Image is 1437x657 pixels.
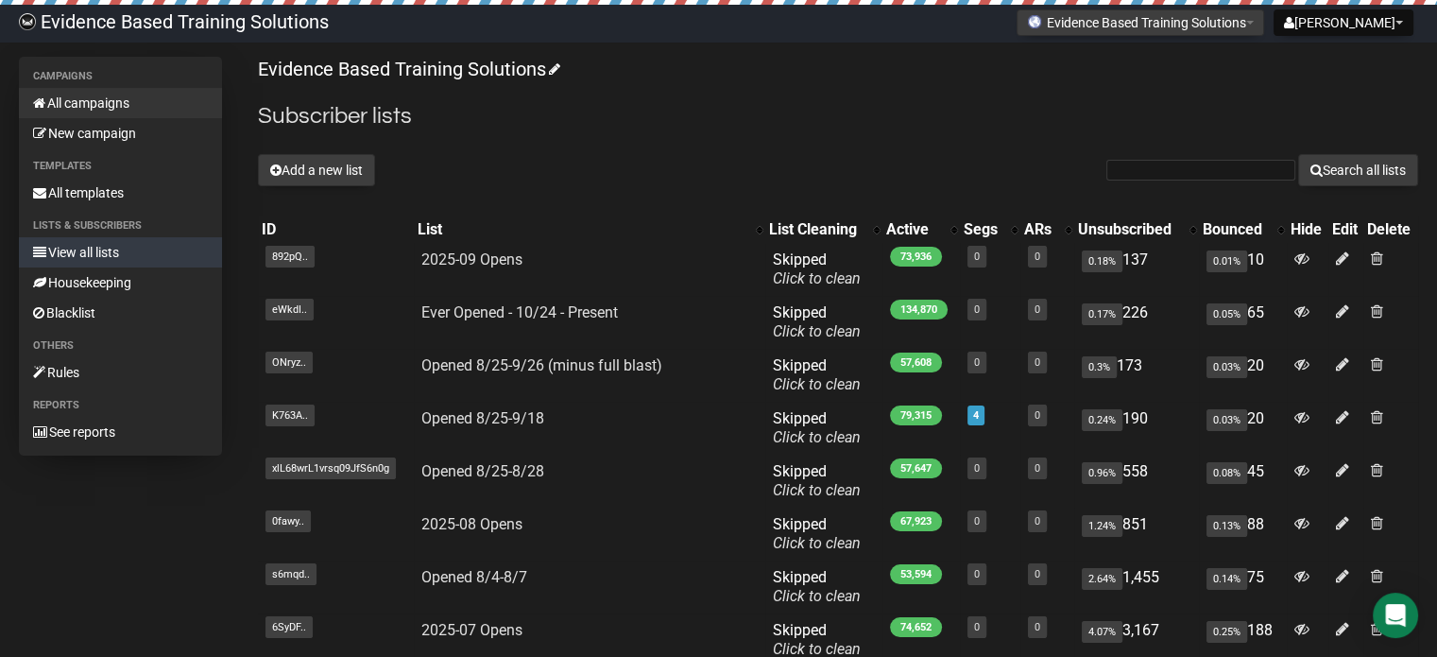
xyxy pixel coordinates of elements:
a: Blacklist [19,298,222,328]
a: Rules [19,357,222,388]
td: 1,455 [1074,561,1199,614]
div: Active [886,220,941,239]
span: s6mqd.. [265,563,316,585]
span: Skipped [773,462,861,499]
a: 0 [974,251,980,263]
div: Bounced [1203,220,1268,239]
a: Opened 8/4-8/7 [421,568,527,586]
td: 20 [1199,349,1287,402]
span: 0.08% [1206,462,1247,484]
a: Click to clean [773,587,861,605]
div: List [418,220,746,239]
li: Campaigns [19,65,222,88]
span: 0.3% [1082,356,1117,378]
a: Ever Opened - 10/24 - Present [421,303,618,321]
button: Add a new list [258,154,375,186]
td: 45 [1199,455,1287,508]
a: 0 [974,621,980,633]
a: Opened 8/25-8/28 [421,462,544,480]
span: Skipped [773,568,861,605]
a: 0 [1035,568,1040,580]
td: 137 [1074,243,1199,296]
span: 0.24% [1082,409,1122,431]
td: 851 [1074,508,1199,561]
span: Skipped [773,409,861,446]
a: Click to clean [773,375,861,393]
h2: Subscriber lists [258,99,1418,133]
td: 75 [1199,561,1287,614]
li: Reports [19,394,222,417]
span: 0.96% [1082,462,1122,484]
a: See reports [19,417,222,447]
span: 0.18% [1082,251,1122,272]
span: 892pQ.. [265,246,315,268]
div: ARs [1024,220,1055,239]
a: 0 [974,303,980,316]
button: Evidence Based Training Solutions [1017,9,1264,36]
img: 6a635aadd5b086599a41eda90e0773ac [19,13,36,30]
a: 0 [974,356,980,369]
span: 1.24% [1082,515,1122,537]
th: List Cleaning: No sort applied, activate to apply an ascending sort [765,216,882,243]
a: 0 [1035,356,1040,369]
a: View all lists [19,237,222,268]
a: Housekeeping [19,268,222,298]
button: Search all lists [1298,154,1418,186]
span: Skipped [773,251,861,287]
span: xlL68wrL1vrsq09JfS6n0g [265,458,396,479]
span: 0.03% [1206,409,1247,431]
span: 0.03% [1206,356,1247,378]
span: Skipped [773,356,861,393]
td: 226 [1074,296,1199,349]
div: ID [262,220,410,239]
div: Hide [1291,220,1325,239]
span: 79,315 [890,406,942,425]
th: Active: No sort applied, activate to apply an ascending sort [882,216,960,243]
th: Hide: No sort applied, sorting is disabled [1287,216,1328,243]
td: 558 [1074,455,1199,508]
span: eWkdI.. [265,299,314,320]
a: 0 [1035,303,1040,316]
div: List Cleaning [769,220,864,239]
th: List: No sort applied, activate to apply an ascending sort [414,216,765,243]
button: [PERSON_NAME] [1274,9,1413,36]
div: Unsubscribed [1078,220,1180,239]
a: 0 [974,515,980,527]
a: Opened 8/25-9/26 (minus full blast) [421,356,662,374]
span: 0.05% [1206,303,1247,325]
span: 0fawy.. [265,510,311,532]
span: 53,594 [890,564,942,584]
span: 0.13% [1206,515,1247,537]
span: 57,647 [890,458,942,478]
td: 65 [1199,296,1287,349]
a: 2025-08 Opens [421,515,522,533]
a: All templates [19,178,222,208]
th: ID: No sort applied, sorting is disabled [258,216,414,243]
img: favicons [1027,14,1042,29]
span: 0.01% [1206,251,1247,272]
a: Opened 8/25-9/18 [421,409,544,427]
a: Click to clean [773,481,861,499]
th: Segs: No sort applied, activate to apply an ascending sort [960,216,1020,243]
span: 4.07% [1082,621,1122,643]
th: Edit: No sort applied, sorting is disabled [1328,216,1363,243]
a: Click to clean [773,322,861,340]
span: 0.25% [1206,621,1247,643]
a: 0 [1035,462,1040,475]
li: Templates [19,155,222,178]
a: 4 [973,409,979,422]
span: 0.14% [1206,568,1247,590]
a: Click to clean [773,534,861,552]
a: 2025-09 Opens [421,251,522,268]
th: Unsubscribed: No sort applied, activate to apply an ascending sort [1074,216,1199,243]
a: 0 [974,462,980,475]
span: 73,936 [890,247,942,267]
li: Others [19,335,222,357]
span: 74,652 [890,617,942,637]
td: 88 [1199,508,1287,561]
span: Skipped [773,515,861,552]
td: 10 [1199,243,1287,296]
span: 2.64% [1082,568,1122,590]
span: 57,608 [890,353,942,372]
th: Delete: No sort applied, sorting is disabled [1363,216,1418,243]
